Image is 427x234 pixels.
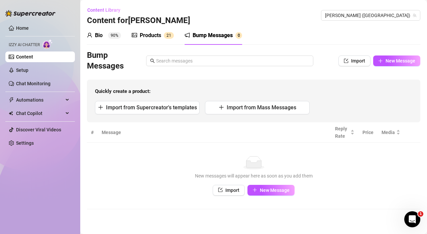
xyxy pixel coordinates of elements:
span: Content Library [87,7,120,13]
img: logo-BBDzfeDw.svg [5,10,56,17]
span: Import from Supercreator's templates [106,104,197,111]
span: Automations [16,95,64,105]
span: 1 [169,33,171,38]
sup: 21 [164,32,174,39]
span: Media [382,129,395,136]
span: New Message [260,188,290,193]
span: Izzy AI Chatter [9,42,40,48]
span: Reply Rate [335,125,349,140]
span: 1 [418,211,423,217]
span: Linda (lindavo) [325,10,416,20]
a: Settings [16,140,34,146]
span: thunderbolt [9,97,14,103]
span: plus [378,58,383,63]
img: AI Chatter [42,39,53,49]
span: team [413,13,417,17]
span: Chat Copilot [16,108,64,119]
span: 2 [167,33,169,38]
button: Content Library [87,5,126,15]
div: Products [140,31,161,39]
strong: Quickly create a product: [95,88,150,94]
div: Bio [95,31,103,39]
span: user [87,32,92,38]
a: Setup [16,68,28,73]
span: Import [225,188,239,193]
h3: Bump Messages [87,50,138,72]
span: picture [132,32,137,38]
span: import [344,58,348,63]
button: Import [338,55,370,66]
input: Search messages [156,57,309,65]
a: Home [16,25,29,31]
span: import [218,188,223,192]
span: plus [252,188,257,192]
span: Import [351,58,365,64]
div: New messages will appear here as soon as you add them [94,172,414,180]
h3: Content for [PERSON_NAME] [87,15,190,26]
button: Import from Mass Messages [205,101,310,114]
button: New Message [247,185,295,196]
sup: 0 [235,32,242,39]
th: Price [358,122,378,143]
th: Message [98,122,331,143]
a: Chat Monitoring [16,81,50,86]
span: plus [98,105,103,110]
th: # [87,122,98,143]
img: Chat Copilot [9,111,13,116]
sup: 90% [108,32,121,39]
button: Import [213,185,245,196]
a: Discover Viral Videos [16,127,61,132]
a: Content [16,54,33,60]
th: Reply Rate [331,122,358,143]
button: New Message [373,55,420,66]
span: Import from Mass Messages [227,104,296,111]
span: notification [185,32,190,38]
th: Media [378,122,404,143]
span: plus [219,105,224,110]
button: Import from Supercreator's templates [95,101,200,114]
span: New Message [386,58,415,64]
span: search [150,58,155,63]
iframe: Intercom live chat [404,211,420,227]
div: Bump Messages [193,31,233,39]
